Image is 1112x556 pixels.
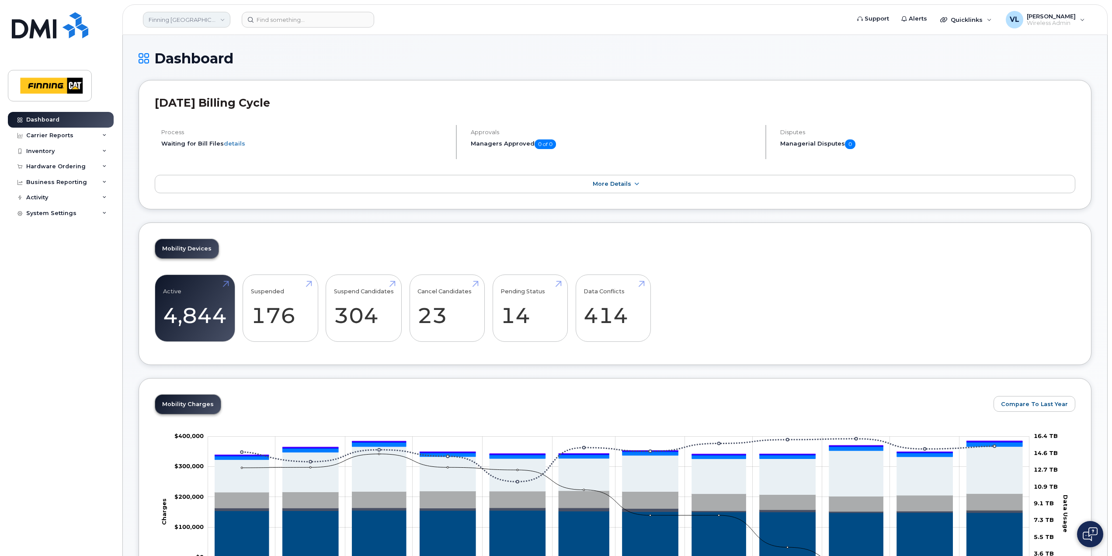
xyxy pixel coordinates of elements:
[174,432,204,439] tspan: $400,000
[1001,400,1068,408] span: Compare To Last Year
[215,447,1022,497] g: Features
[174,493,204,500] g: $0
[535,139,556,149] span: 0 of 0
[174,523,204,530] g: $0
[174,432,204,439] g: $0
[780,139,1075,149] h5: Managerial Disputes
[471,129,758,136] h4: Approvals
[1034,533,1054,540] tspan: 5.5 TB
[163,279,227,337] a: Active 4,844
[845,139,855,149] span: 0
[215,491,1022,511] g: Hardware
[215,442,1022,456] g: HST
[174,523,204,530] tspan: $100,000
[584,279,643,337] a: Data Conflicts 414
[160,498,167,525] tspan: Charges
[215,441,1022,456] g: PST
[1034,483,1058,490] tspan: 10.9 TB
[1034,432,1058,439] tspan: 16.4 TB
[1034,449,1058,456] tspan: 14.6 TB
[1034,500,1054,507] tspan: 9.1 TB
[139,51,1091,66] h1: Dashboard
[215,441,1022,455] g: QST
[161,129,448,136] h4: Process
[1034,466,1058,473] tspan: 12.7 TB
[1062,495,1069,532] tspan: Data Usage
[994,396,1075,412] button: Compare To Last Year
[334,279,394,337] a: Suspend Candidates 304
[161,139,448,148] li: Waiting for Bill Files
[1083,527,1098,541] img: Open chat
[224,140,245,147] a: details
[155,395,221,414] a: Mobility Charges
[780,129,1075,136] h4: Disputes
[155,96,1075,109] h2: [DATE] Billing Cycle
[471,139,758,149] h5: Managers Approved
[215,442,1022,460] g: GST
[174,462,204,469] tspan: $300,000
[215,508,1022,513] g: Roaming
[417,279,476,337] a: Cancel Candidates 23
[593,181,631,187] span: More Details
[174,462,204,469] g: $0
[251,279,310,337] a: Suspended 176
[155,239,219,258] a: Mobility Devices
[500,279,559,337] a: Pending Status 14
[1034,516,1054,523] tspan: 7.3 TB
[174,493,204,500] tspan: $200,000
